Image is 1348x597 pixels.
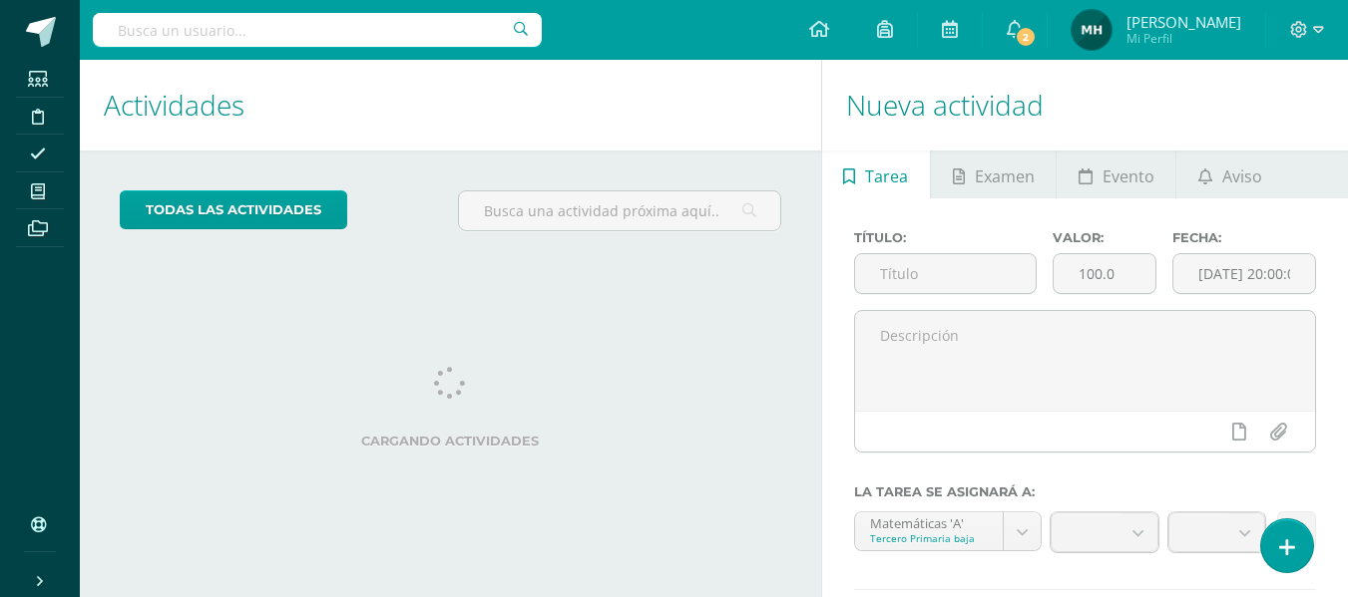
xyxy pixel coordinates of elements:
a: Examen [931,150,1056,198]
span: Aviso [1222,152,1262,200]
h1: Nueva actividad [846,60,1324,150]
div: Matemáticas 'A' [870,512,988,531]
span: [PERSON_NAME] [1126,12,1241,32]
a: Matemáticas 'A'Tercero Primaria baja [855,512,1041,550]
input: Fecha de entrega [1173,254,1315,293]
h1: Actividades [104,60,797,150]
a: Evento [1057,150,1175,198]
a: Tarea [822,150,930,198]
span: Evento [1103,152,1154,200]
label: La tarea se asignará a: [854,484,1316,499]
a: todas las Actividades [120,190,347,229]
span: Tarea [865,152,908,200]
input: Título [855,254,1037,293]
span: Examen [975,152,1035,200]
div: Tercero Primaria baja [870,531,988,545]
label: Valor: [1053,230,1156,245]
a: Aviso [1176,150,1283,198]
span: 2 [1015,26,1037,48]
span: Mi Perfil [1126,30,1241,47]
label: Cargando actividades [120,434,781,448]
label: Título: [854,230,1038,245]
input: Busca un usuario... [93,13,542,47]
img: 94dfc861e02bea7daf88976d6ac6de75.png [1072,10,1112,50]
label: Fecha: [1172,230,1316,245]
input: Puntos máximos [1054,254,1155,293]
input: Busca una actividad próxima aquí... [459,191,779,230]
